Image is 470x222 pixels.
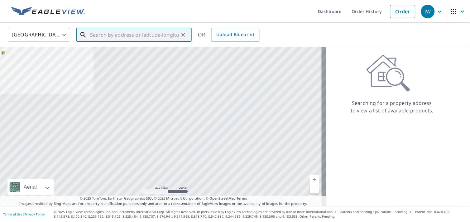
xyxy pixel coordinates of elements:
a: OpenStreetMap [209,196,236,201]
a: Terms of Use [3,212,22,216]
p: © 2025 Eagle View Technologies, Inc. and Pictometry International Corp. All Rights Reserved. Repo... [54,210,467,219]
input: Search by address or latitude-longitude [90,26,179,44]
a: Current Level 5, Zoom In [310,175,319,184]
div: JW [421,5,435,18]
div: OR [198,28,260,42]
a: Order [390,5,415,18]
div: [GEOGRAPHIC_DATA] [8,26,70,44]
a: Upload Blueprint [211,28,259,42]
div: Aerial [7,179,54,195]
img: EV Logo [11,7,85,16]
a: Current Level 5, Zoom Out [310,184,319,194]
p: Searching for a property address to view a list of available products. [350,99,434,114]
button: Clear [179,31,188,39]
p: | [3,212,45,216]
div: Aerial [22,179,39,195]
span: © 2025 TomTom, Earthstar Geographics SIO, © 2025 Microsoft Corporation, © [80,196,247,201]
span: Upload Blueprint [216,31,254,39]
a: Terms [237,196,247,201]
a: Privacy Policy [24,212,45,216]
